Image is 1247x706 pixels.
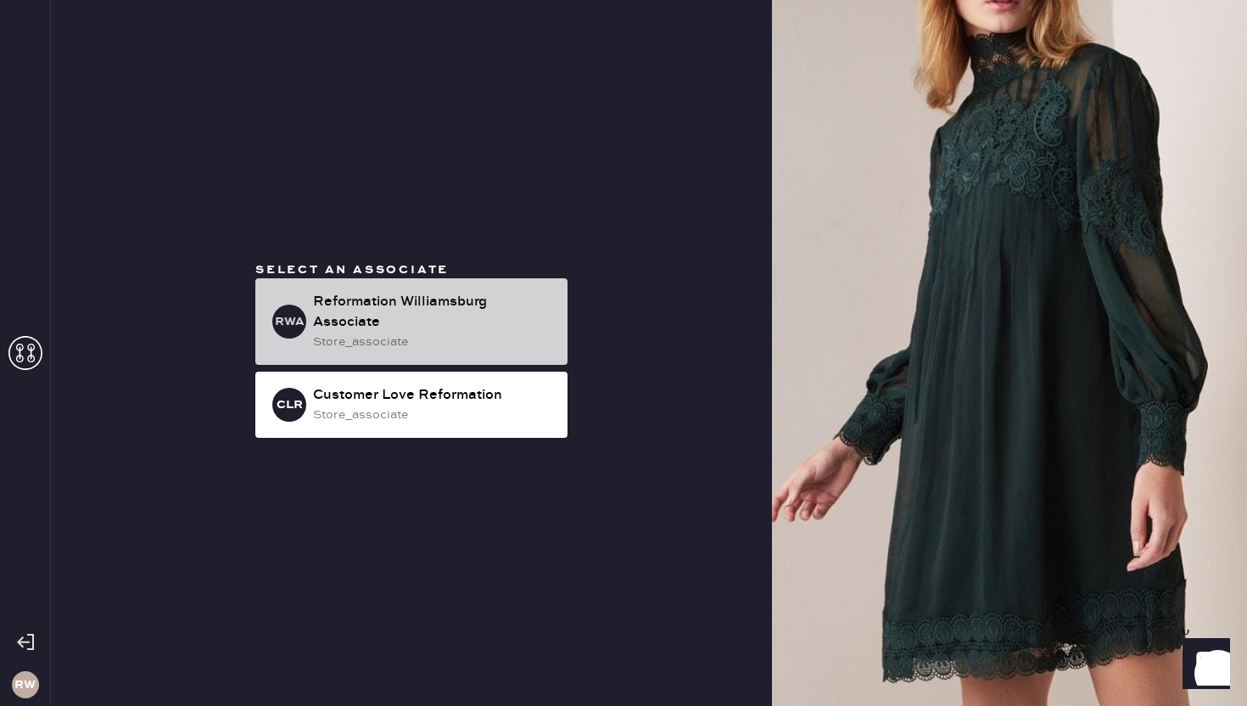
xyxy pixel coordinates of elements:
[255,262,449,277] span: Select an associate
[313,292,554,333] div: Reformation Williamsburg Associate
[277,399,303,411] h3: CLR
[14,679,36,691] h3: RW
[313,406,554,424] div: store_associate
[1166,630,1239,703] iframe: Front Chat
[275,316,305,328] h3: RWA
[313,333,554,351] div: store_associate
[313,385,554,406] div: Customer Love Reformation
